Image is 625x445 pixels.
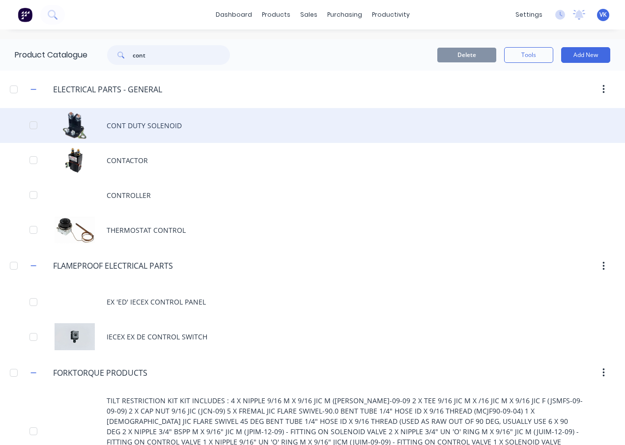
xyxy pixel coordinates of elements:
[133,45,230,65] input: Search...
[53,83,170,95] input: Enter category name
[295,7,322,22] div: sales
[18,7,32,22] img: Factory
[257,7,295,22] div: products
[53,260,176,272] input: Enter category name
[211,7,257,22] a: dashboard
[504,47,553,63] button: Tools
[561,47,610,63] button: Add New
[511,7,547,22] div: settings
[367,7,415,22] div: productivity
[599,10,607,19] span: VK
[437,48,496,62] button: Delete
[322,7,367,22] div: purchasing
[53,367,170,379] input: Enter category name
